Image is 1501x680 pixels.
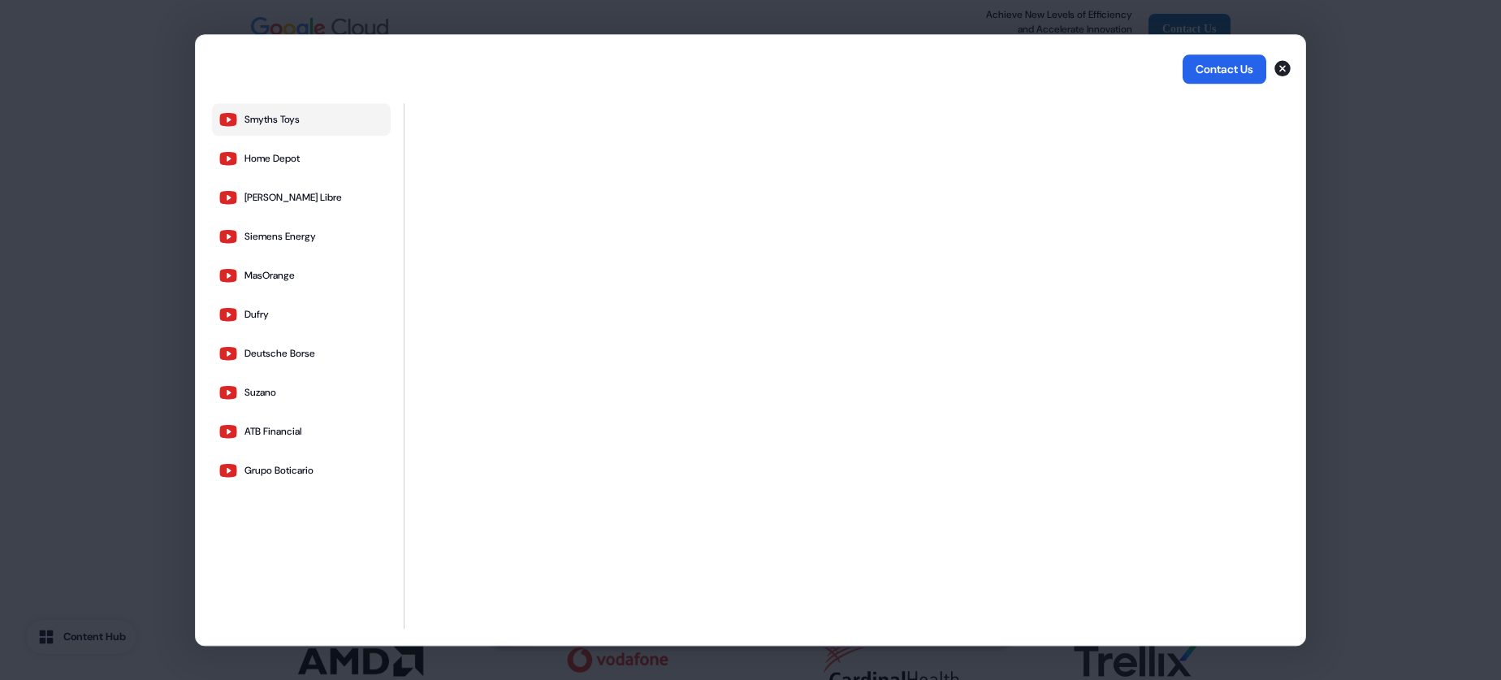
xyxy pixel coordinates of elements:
[212,181,391,214] button: [PERSON_NAME] Libre
[212,298,391,331] button: Dufry
[1183,54,1266,84] button: Contact Us
[212,376,391,409] button: Suzano
[244,464,314,477] div: Grupo Boticario
[244,269,295,282] div: MasOrange
[212,142,391,175] button: Home Depot
[244,386,276,399] div: Suzano
[244,152,300,165] div: Home Depot
[212,103,391,136] button: Smyths Toys
[212,259,391,292] button: MasOrange
[244,425,301,438] div: ATB Financial
[244,113,300,126] div: Smyths Toys
[212,415,391,448] button: ATB Financial
[212,337,391,370] button: Deutsche Borse
[244,308,269,321] div: Dufry
[244,230,316,243] div: Siemens Energy
[212,454,391,487] button: Grupo Boticario
[244,347,315,360] div: Deutsche Borse
[244,191,342,204] div: [PERSON_NAME] Libre
[212,220,391,253] button: Siemens Energy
